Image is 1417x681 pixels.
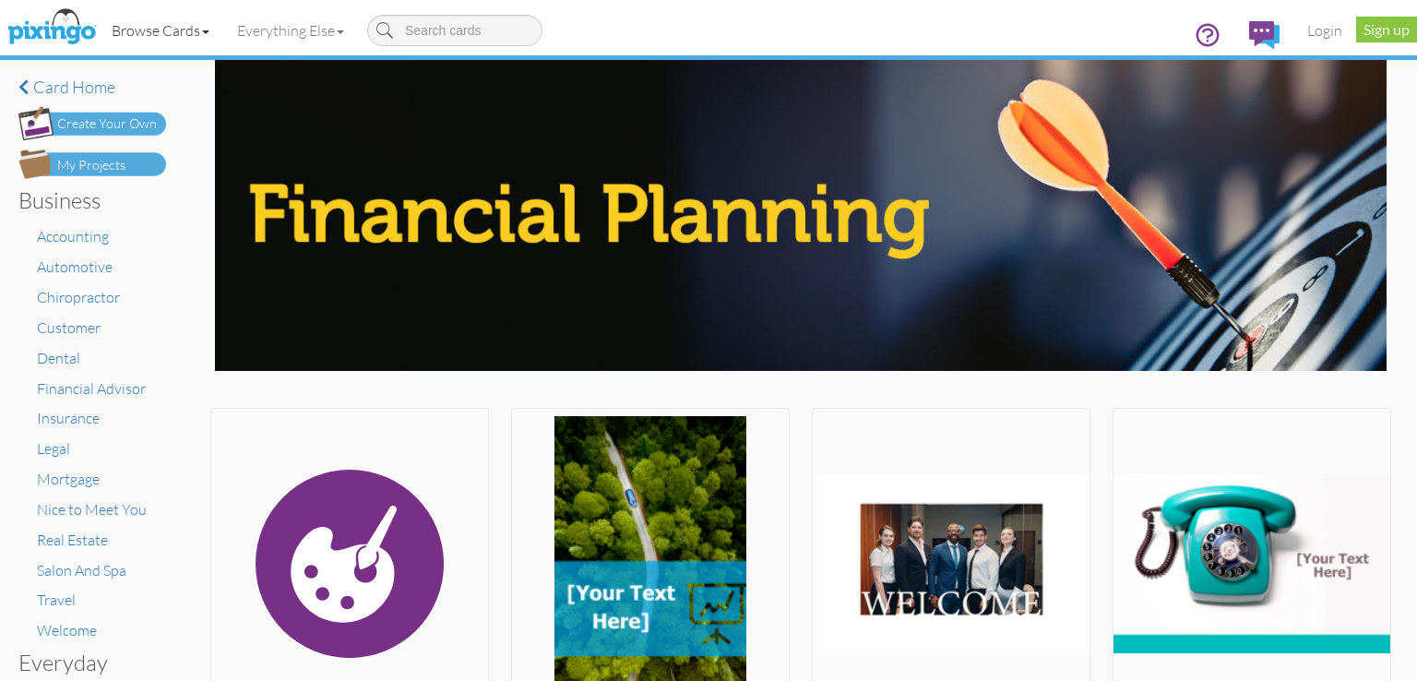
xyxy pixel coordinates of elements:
a: Accounting [37,227,109,245]
a: Legal [37,439,70,458]
a: Welcome [37,621,97,639]
img: create-own-button.png [18,106,166,140]
a: Dental [37,349,80,367]
div: Create Your Own [57,114,157,134]
a: Salon And Spa [37,561,126,579]
a: Mortgage [37,470,100,488]
a: Card home [18,78,166,97]
a: Chiropractor [37,288,120,306]
a: Customer [37,318,101,337]
img: my-projects-button.png [18,149,166,179]
img: comments.svg [1249,21,1280,49]
h3: Everyday [18,651,152,675]
a: Insurance [37,409,100,427]
input: Search cards [367,15,542,46]
img: financial-planning.jpg [215,60,1386,371]
div: My Projects [57,156,125,175]
a: Nice to Meet You [37,500,147,519]
a: Automotive [37,257,113,276]
a: Financial Advisor [37,379,146,398]
a: Sign up [1356,17,1417,42]
a: Everything Else [223,7,358,54]
a: Browse Cards [98,7,223,54]
img: pixingo logo [3,5,101,51]
a: Real Estate [37,531,108,549]
h3: Business [18,188,152,212]
a: Travel [37,591,76,609]
a: Login [1293,7,1356,54]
